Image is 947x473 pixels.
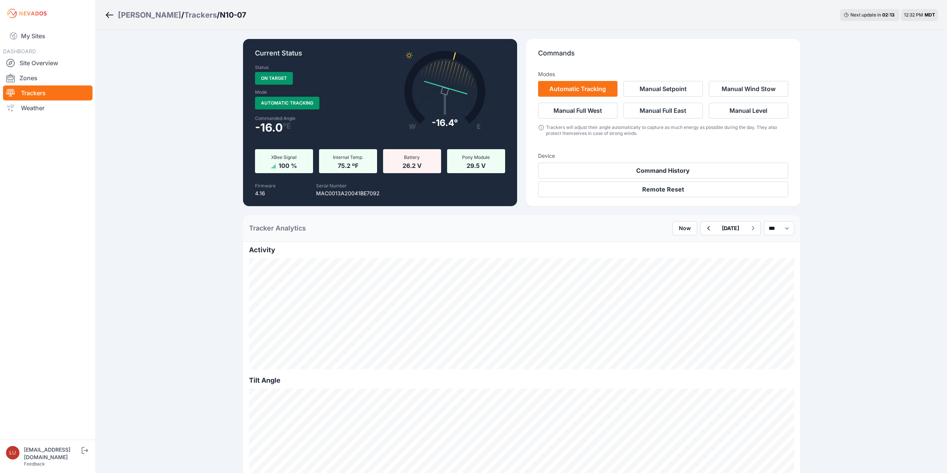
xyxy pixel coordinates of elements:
button: Manual Level [709,103,788,118]
span: Next update in [850,12,881,18]
label: Commanded Angle [255,115,376,121]
div: 02 : 13 [882,12,896,18]
h3: N10-07 [220,10,246,20]
nav: Breadcrumb [105,5,246,25]
span: Pony Module [462,154,490,160]
button: Manual Full East [623,103,703,118]
img: luke.beaumont@nevados.solar [6,446,19,460]
p: MAC0013A20041BE7092 [316,190,380,197]
button: Automatic Tracking [538,81,617,97]
button: [DATE] [716,222,745,235]
a: Trackers [3,85,92,100]
span: 29.5 V [467,160,486,169]
a: Trackers [184,10,217,20]
button: Manual Full West [538,103,617,118]
button: Manual Wind Stow [709,81,788,97]
span: DASHBOARD [3,48,36,54]
button: Manual Setpoint [623,81,703,97]
a: Zones [3,70,92,85]
h3: Device [538,152,788,160]
span: º E [283,123,291,129]
label: Firmware [255,183,276,189]
p: 4.16 [255,190,276,197]
h2: Activity [249,245,794,255]
p: Commands [538,48,788,64]
label: Status [255,64,268,70]
span: On Target [255,72,293,85]
button: Command History [538,163,788,178]
h3: Modes [538,70,555,78]
a: My Sites [3,27,92,45]
span: / [181,10,184,20]
button: Remote Reset [538,181,788,197]
span: Battery [404,154,420,160]
span: / [217,10,220,20]
h2: Tracker Analytics [249,223,306,234]
span: 75.2 ºF [338,160,358,169]
label: Serial Number [316,183,347,189]
span: Automatic Tracking [255,97,319,109]
span: -16.0 [255,123,283,132]
div: [EMAIL_ADDRESS][DOMAIN_NAME] [24,446,80,461]
span: 26.2 V [403,160,422,169]
a: Weather [3,100,92,115]
label: Mode [255,89,267,95]
div: Trackers will adjust their angle automatically to capture as much energy as possible during the d... [546,124,788,136]
div: -16.4° [432,117,458,129]
h2: Tilt Angle [249,375,794,386]
img: Nevados [6,7,48,19]
span: Internal Temp. [333,154,363,160]
a: [PERSON_NAME] [118,10,181,20]
button: Now [673,221,697,235]
span: 12:32 PM [904,12,923,18]
span: XBee Signal [271,154,297,160]
p: Current Status [255,48,505,64]
span: MDT [925,12,935,18]
a: Feedback [24,461,45,467]
span: 100 % [279,160,297,169]
a: Site Overview [3,55,92,70]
